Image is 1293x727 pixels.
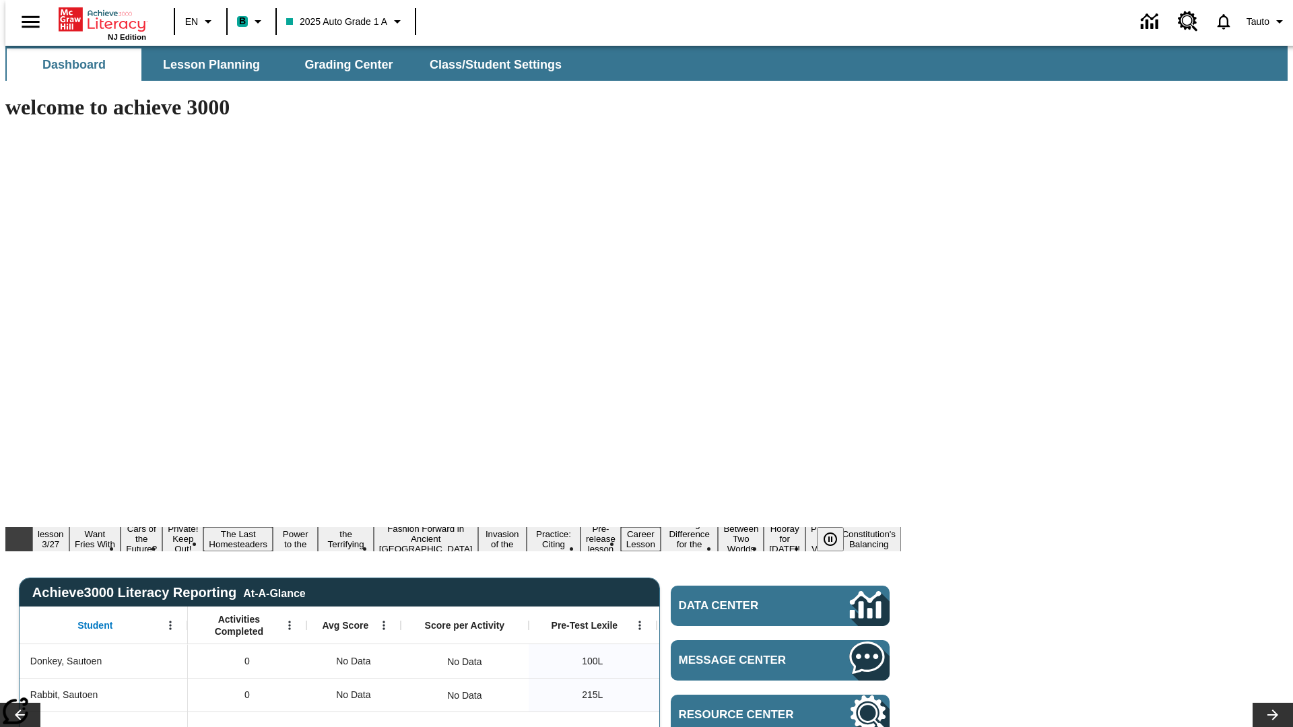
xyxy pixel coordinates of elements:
span: NJ Edition [108,33,146,41]
button: Grading Center [281,48,416,81]
h1: welcome to achieve 3000 [5,95,901,120]
button: Slide 6 Solar Power to the People [273,517,318,561]
div: At-A-Glance [243,585,305,600]
span: Class/Student Settings [430,57,562,73]
button: Slide 15 Hooray for Constitution Day! [764,522,805,556]
button: Slide 1 Test lesson 3/27 en [32,517,69,561]
button: Pause [817,527,844,551]
span: Score per Activity [425,619,505,631]
span: Message Center [679,654,809,667]
span: 0 [244,688,250,702]
div: No Data, Donkey, Sautoen [306,644,401,678]
span: No Data [329,648,377,675]
span: Dashboard [42,57,106,73]
span: 100 Lexile, Donkey, Sautoen [582,654,603,668]
span: Donkey, Sautoen [30,654,102,668]
div: Beginning reader 100 Lexile, ER, Based on the Lexile Reading measure, student is an Emerging Read... [657,644,785,678]
span: Tauto [1247,15,1269,29]
span: Data Center [679,599,805,613]
div: No Data, Rabbit, Sautoen [440,682,488,709]
button: Dashboard [7,48,141,81]
button: Boost Class color is teal. Change class color [232,9,271,34]
button: Class: 2025 Auto Grade 1 A, Select your class [281,9,411,34]
button: Open Menu [374,615,394,635]
button: Language: EN, Select a language [179,9,222,34]
button: Lesson carousel, Next [1253,703,1293,727]
button: Slide 10 Mixed Practice: Citing Evidence [527,517,581,561]
div: No Data, Donkey, Sautoen [440,648,488,675]
span: Rabbit, Sautoen [30,688,98,702]
div: 0, Rabbit, Sautoen [188,678,306,712]
button: Slide 16 Point of View [805,522,836,556]
button: Slide 8 Fashion Forward in Ancient Rome [374,522,478,556]
span: No Data [329,681,377,709]
span: Resource Center [679,708,809,722]
button: Slide 2 Do You Want Fries With That? [69,517,121,561]
span: Avg Score [322,619,368,631]
button: Slide 7 Attack of the Terrifying Tomatoes [318,517,373,561]
button: Slide 12 Career Lesson [621,527,661,551]
span: Pre-Test Lexile [552,619,618,631]
div: SubNavbar [5,48,574,81]
a: Data Center [671,586,890,626]
button: Slide 4 Private! Keep Out! [162,522,203,556]
button: Profile/Settings [1241,9,1293,34]
a: Message Center [671,640,890,681]
button: Class/Student Settings [419,48,572,81]
div: SubNavbar [5,46,1288,81]
div: Beginning reader 215 Lexile, ER, Based on the Lexile Reading measure, student is an Emerging Read... [657,678,785,712]
button: Slide 3 Cars of the Future? [121,522,162,556]
div: Pause [817,527,857,551]
button: Slide 17 The Constitution's Balancing Act [836,517,901,561]
span: Activities Completed [195,613,284,637]
span: 2025 Auto Grade 1 A [286,15,387,29]
button: Open Menu [160,615,180,635]
button: Slide 14 Between Two Worlds [718,522,764,556]
a: Resource Center, Will open in new tab [1170,3,1206,40]
span: 215 Lexile, Rabbit, Sautoen [582,688,603,702]
div: No Data, Rabbit, Sautoen [306,678,401,712]
button: Lesson Planning [144,48,279,81]
span: EN [185,15,198,29]
div: Home [59,5,146,41]
button: Slide 11 Pre-release lesson [581,522,621,556]
span: Grading Center [304,57,393,73]
button: Open side menu [11,2,51,42]
button: Open Menu [279,615,300,635]
button: Slide 9 The Invasion of the Free CD [478,517,527,561]
div: 0, Donkey, Sautoen [188,644,306,678]
span: B [239,13,246,30]
button: Open Menu [630,615,650,635]
span: Student [77,619,112,631]
a: Notifications [1206,4,1241,39]
span: Achieve3000 Literacy Reporting [32,585,306,600]
button: Slide 5 The Last Homesteaders [203,527,273,551]
span: 0 [244,654,250,668]
button: Slide 13 Making a Difference for the Planet [661,517,719,561]
a: Home [59,6,146,33]
span: Lesson Planning [163,57,260,73]
a: Data Center [1133,3,1170,40]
